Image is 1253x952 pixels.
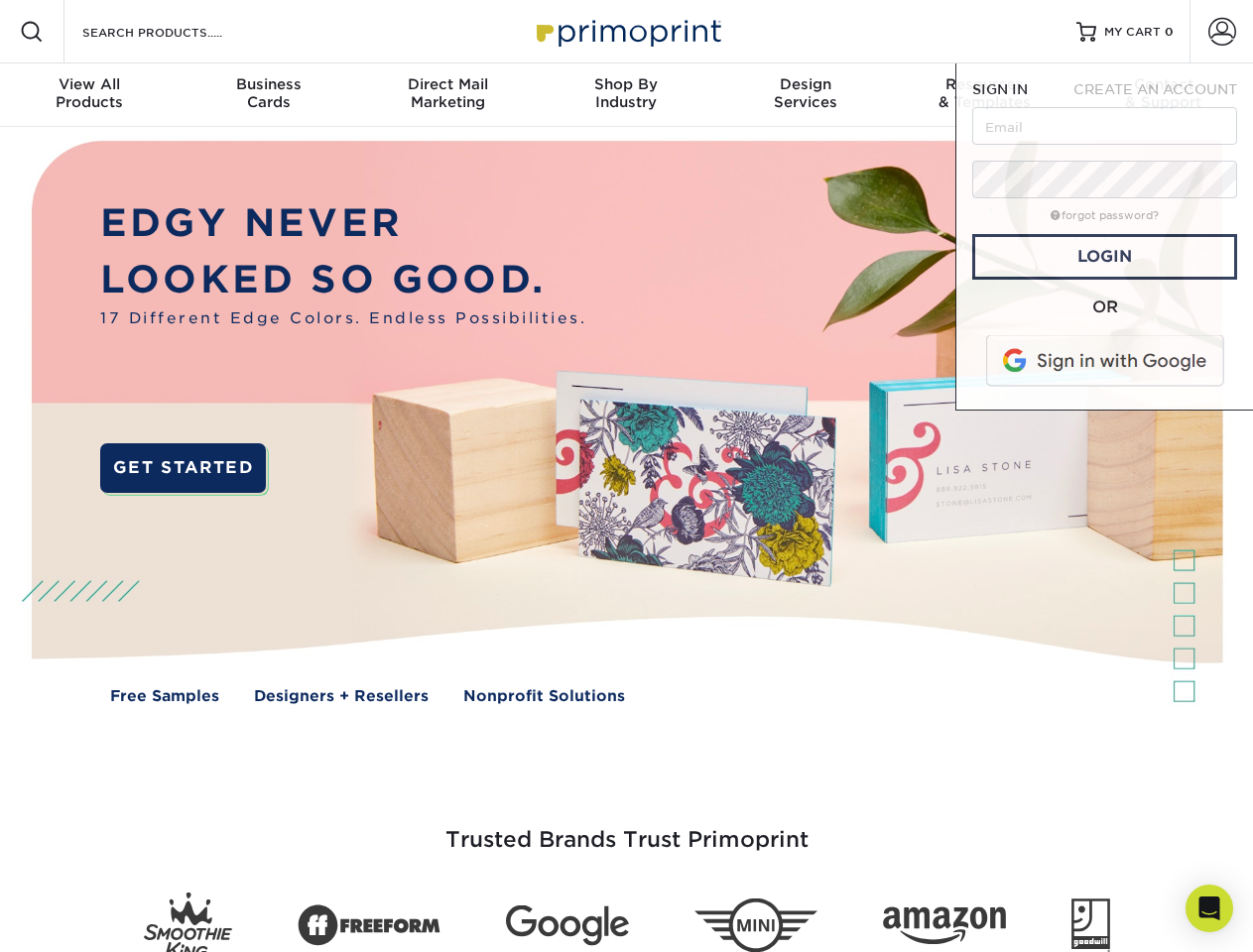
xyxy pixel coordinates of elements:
[972,81,1028,97] span: SIGN IN
[537,75,715,111] div: Industry
[1051,209,1159,222] a: forgot password?
[179,75,357,93] span: Business
[1165,25,1174,39] span: 0
[100,443,266,493] a: GET STARTED
[506,905,629,946] img: Google
[537,75,715,93] span: Shop By
[716,75,895,111] div: Services
[716,63,895,127] a: DesignServices
[895,75,1073,111] div: & Templates
[716,75,895,93] span: Design
[100,307,586,330] span: 17 Different Edge Colors. Endless Possibilities.
[179,75,357,111] div: Cards
[179,63,357,127] a: BusinessCards
[528,10,726,53] img: Primoprint
[358,75,537,93] span: Direct Mail
[80,20,274,44] input: SEARCH PRODUCTS.....
[254,685,429,708] a: Designers + Resellers
[47,779,1207,877] h3: Trusted Brands Trust Primoprint
[972,296,1237,319] div: OR
[100,195,586,252] p: EDGY NEVER
[537,63,715,127] a: Shop ByIndustry
[1186,885,1233,932] div: Open Intercom Messenger
[883,907,1006,945] img: Amazon
[358,75,537,111] div: Marketing
[972,234,1237,280] a: Login
[895,63,1073,127] a: Resources& Templates
[1073,81,1237,97] span: CREATE AN ACCOUNT
[895,75,1073,93] span: Resources
[358,63,537,127] a: Direct MailMarketing
[1071,898,1110,952] img: Goodwill
[1104,24,1161,41] span: MY CART
[463,685,625,708] a: Nonprofit Solutions
[110,685,219,708] a: Free Samples
[100,252,586,308] p: LOOKED SO GOOD.
[972,107,1237,145] input: Email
